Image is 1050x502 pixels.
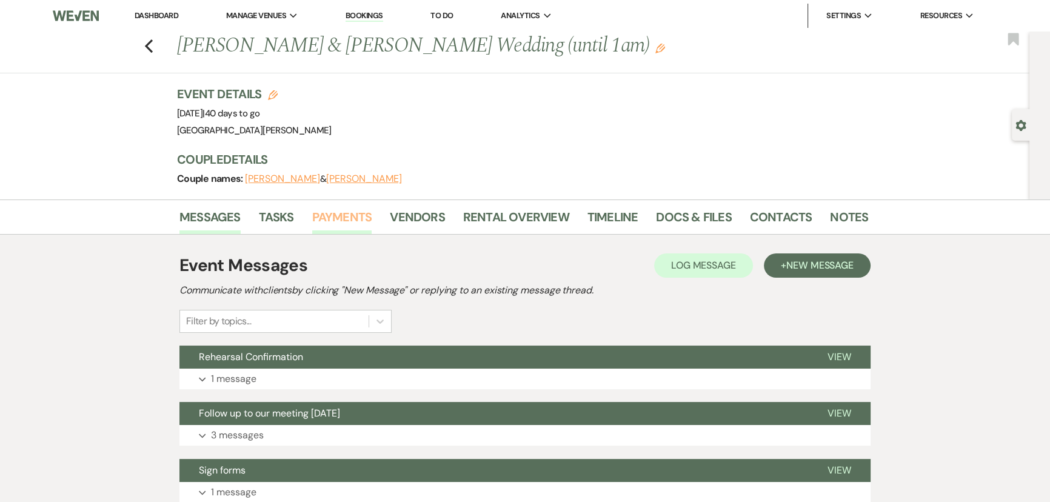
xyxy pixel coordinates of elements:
[656,207,731,234] a: Docs & Files
[199,350,303,363] span: Rehearsal Confirmation
[179,253,307,278] h1: Event Messages
[826,10,861,22] span: Settings
[226,10,286,22] span: Manage Venues
[177,107,259,119] span: [DATE]
[1015,119,1026,130] button: Open lead details
[786,259,854,272] span: New Message
[346,10,383,22] a: Bookings
[654,253,753,278] button: Log Message
[135,10,178,21] a: Dashboard
[920,10,962,22] span: Resources
[211,427,264,443] p: 3 messages
[211,484,256,500] p: 1 message
[177,172,245,185] span: Couple names:
[179,459,808,482] button: Sign forms
[179,425,871,446] button: 3 messages
[828,464,851,477] span: View
[430,10,453,21] a: To Do
[205,107,260,119] span: 40 days to go
[202,107,259,119] span: |
[177,85,332,102] h3: Event Details
[326,174,401,184] button: [PERSON_NAME]
[199,464,246,477] span: Sign forms
[830,207,868,234] a: Notes
[501,10,540,22] span: Analytics
[312,207,372,234] a: Payments
[808,459,871,482] button: View
[828,350,851,363] span: View
[764,253,871,278] button: +New Message
[179,283,871,298] h2: Communicate with clients by clicking "New Message" or replying to an existing message thread.
[53,3,99,28] img: Weven Logo
[259,207,294,234] a: Tasks
[390,207,444,234] a: Vendors
[463,207,569,234] a: Rental Overview
[828,407,851,420] span: View
[179,369,871,389] button: 1 message
[245,173,401,185] span: &
[177,32,720,61] h1: [PERSON_NAME] & [PERSON_NAME] Wedding (until 1am)
[177,151,856,168] h3: Couple Details
[671,259,736,272] span: Log Message
[245,174,320,184] button: [PERSON_NAME]
[179,402,808,425] button: Follow up to our meeting [DATE]
[177,124,332,136] span: [GEOGRAPHIC_DATA][PERSON_NAME]
[655,42,665,53] button: Edit
[199,407,340,420] span: Follow up to our meeting [DATE]
[179,207,241,234] a: Messages
[750,207,812,234] a: Contacts
[186,314,251,329] div: Filter by topics...
[808,402,871,425] button: View
[211,371,256,387] p: 1 message
[808,346,871,369] button: View
[587,207,638,234] a: Timeline
[179,346,808,369] button: Rehearsal Confirmation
